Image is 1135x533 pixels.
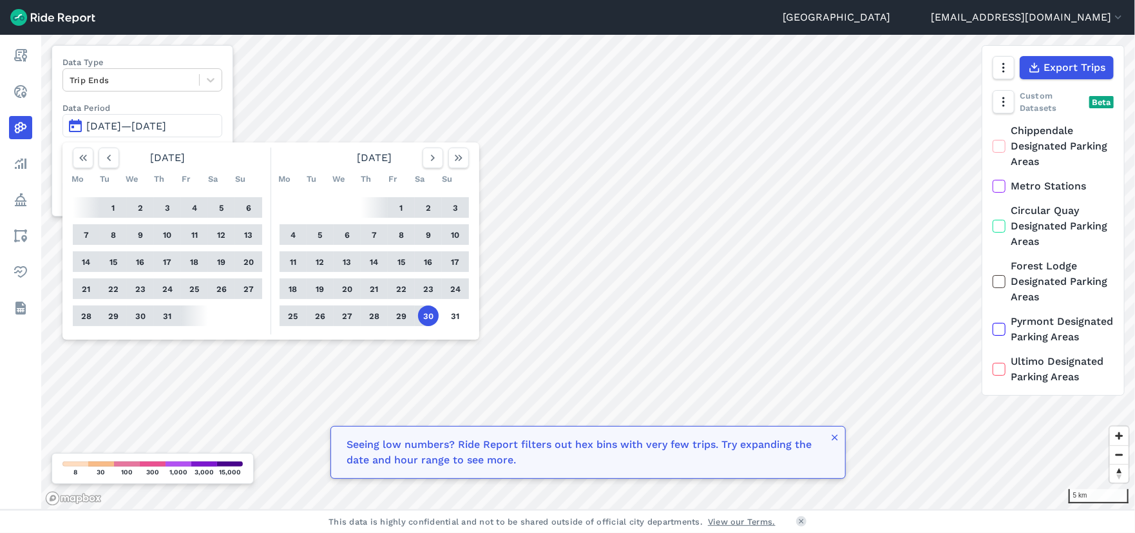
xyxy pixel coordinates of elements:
[9,152,32,175] a: Analyze
[103,305,124,326] button: 29
[383,168,403,189] div: Fr
[68,168,88,189] div: Mo
[9,260,32,284] a: Health
[103,251,124,272] button: 15
[993,314,1114,345] label: Pyrmont Designated Parking Areas
[76,251,97,272] button: 14
[708,516,776,528] a: View our Terms.
[993,258,1114,305] label: Forest Lodge Designated Parking Areas
[184,197,205,218] button: 4
[993,203,1114,249] label: Circular Quay Designated Parking Areas
[283,251,303,272] button: 11
[283,224,303,245] button: 4
[993,90,1114,114] div: Custom Datasets
[41,35,1135,509] canvas: Map
[203,168,224,189] div: Sa
[238,278,259,299] button: 27
[68,148,267,168] div: [DATE]
[62,114,222,137] button: [DATE]—[DATE]
[9,80,32,103] a: Realtime
[62,102,222,114] label: Data Period
[184,278,205,299] button: 25
[76,278,97,299] button: 21
[45,491,102,506] a: Mapbox logo
[1110,464,1129,483] button: Reset bearing to north
[310,278,330,299] button: 19
[130,278,151,299] button: 23
[274,168,295,189] div: Mo
[391,197,412,218] button: 1
[418,197,439,218] button: 2
[130,305,151,326] button: 30
[337,305,358,326] button: 27
[364,224,385,245] button: 7
[103,197,124,218] button: 1
[9,116,32,139] a: Heatmaps
[364,305,385,326] button: 28
[445,197,466,218] button: 3
[238,224,259,245] button: 13
[783,10,890,25] a: [GEOGRAPHIC_DATA]
[337,224,358,245] button: 6
[130,197,151,218] button: 2
[391,224,412,245] button: 8
[130,224,151,245] button: 9
[9,296,32,320] a: Datasets
[1110,427,1129,445] button: Zoom in
[337,251,358,272] button: 13
[86,120,166,132] span: [DATE]—[DATE]
[418,278,439,299] button: 23
[356,168,376,189] div: Th
[418,251,439,272] button: 16
[76,305,97,326] button: 28
[993,123,1114,170] label: Chippendale Designated Parking Areas
[418,305,439,326] button: 30
[9,44,32,67] a: Report
[157,278,178,299] button: 24
[95,168,115,189] div: Tu
[445,305,466,326] button: 31
[437,168,457,189] div: Su
[176,168,196,189] div: Fr
[230,168,251,189] div: Su
[993,179,1114,194] label: Metro Stations
[337,278,358,299] button: 20
[445,278,466,299] button: 24
[1069,489,1129,503] div: 5 km
[364,251,385,272] button: 14
[184,251,205,272] button: 18
[310,305,330,326] button: 26
[10,9,95,26] img: Ride Report
[418,224,439,245] button: 9
[211,251,232,272] button: 19
[122,168,142,189] div: We
[1020,56,1114,79] button: Export Trips
[993,354,1114,385] label: Ultimo Designated Parking Areas
[283,278,303,299] button: 18
[184,224,205,245] button: 11
[1044,60,1105,75] span: Export Trips
[9,188,32,211] a: Policy
[391,278,412,299] button: 22
[310,251,330,272] button: 12
[410,168,430,189] div: Sa
[391,251,412,272] button: 15
[391,305,412,326] button: 29
[157,251,178,272] button: 17
[283,305,303,326] button: 25
[364,278,385,299] button: 21
[211,197,232,218] button: 5
[1110,445,1129,464] button: Zoom out
[157,197,178,218] button: 3
[238,251,259,272] button: 20
[157,224,178,245] button: 10
[157,305,178,326] button: 31
[445,224,466,245] button: 10
[1089,96,1114,108] div: Beta
[931,10,1125,25] button: [EMAIL_ADDRESS][DOMAIN_NAME]
[130,251,151,272] button: 16
[103,278,124,299] button: 22
[149,168,169,189] div: Th
[103,224,124,245] button: 8
[62,56,222,68] label: Data Type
